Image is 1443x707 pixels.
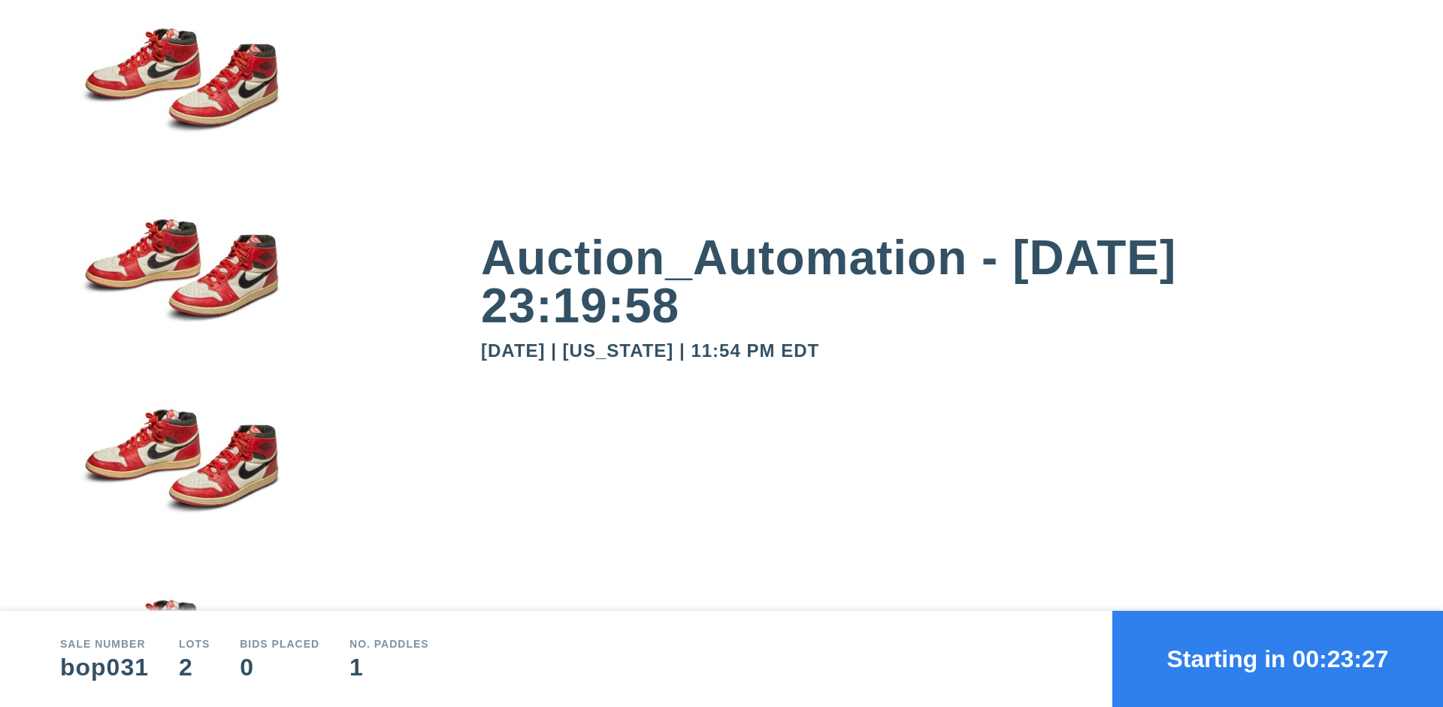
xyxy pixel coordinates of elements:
div: 2 [179,655,210,679]
div: [DATE] | [US_STATE] | 11:54 PM EDT [481,342,1383,360]
div: No. Paddles [349,639,429,649]
div: bop031 [60,655,149,679]
img: small [60,194,301,385]
button: Starting in 00:23:27 [1112,611,1443,707]
div: Auction_Automation - [DATE] 23:19:58 [481,234,1383,330]
img: small [60,3,301,194]
div: 0 [240,655,319,679]
div: Bids Placed [240,639,319,649]
div: Lots [179,639,210,649]
div: 1 [349,655,429,679]
div: Sale number [60,639,149,649]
